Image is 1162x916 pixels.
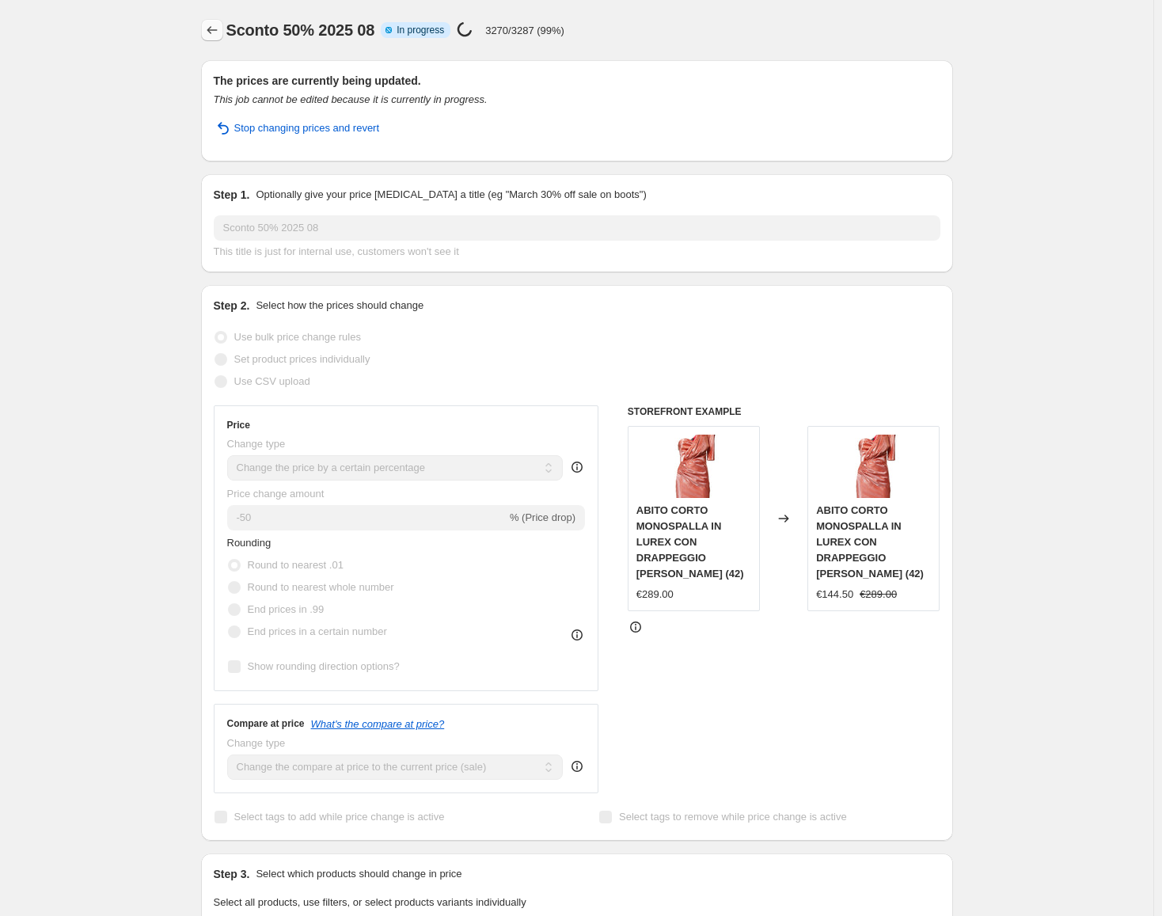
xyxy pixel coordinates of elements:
span: Select tags to add while price change is active [234,811,445,823]
h3: Price [227,419,250,431]
span: Use bulk price change rules [234,331,361,343]
div: €144.50 [816,587,853,602]
strike: €289.00 [860,587,897,602]
span: Round to nearest .01 [248,559,344,571]
span: Round to nearest whole number [248,581,394,593]
button: What's the compare at price? [311,718,445,730]
span: Select all products, use filters, or select products variants individually [214,896,526,908]
span: Price change amount [227,488,325,500]
img: abito-corto-monospalla-in-lurex-con-drappeggio-rosa_80x.jpg [842,435,906,498]
span: % (Price drop) [510,511,575,523]
p: Select how the prices should change [256,298,423,314]
span: Change type [227,737,286,749]
span: Use CSV upload [234,375,310,387]
div: €289.00 [636,587,674,602]
div: help [569,758,585,774]
h2: Step 1. [214,187,250,203]
input: 30% off holiday sale [214,215,940,241]
span: End prices in .99 [248,603,325,615]
button: Price change jobs [201,19,223,41]
div: help [569,459,585,475]
span: Change type [227,438,286,450]
span: Stop changing prices and revert [234,120,380,136]
h3: Compare at price [227,717,305,730]
h2: The prices are currently being updated. [214,73,940,89]
span: Sconto 50% 2025 08 [226,21,375,39]
span: Set product prices individually [234,353,370,365]
span: Show rounding direction options? [248,660,400,672]
p: 3270/3287 (99%) [485,25,564,36]
h6: STOREFRONT EXAMPLE [628,405,940,418]
span: ABITO CORTO MONOSPALLA IN LUREX CON DRAPPEGGIO [PERSON_NAME] (42) [816,504,924,580]
span: Rounding [227,537,272,549]
h2: Step 2. [214,298,250,314]
span: This title is just for internal use, customers won't see it [214,245,459,257]
span: In progress [397,24,444,36]
span: ABITO CORTO MONOSPALLA IN LUREX CON DRAPPEGGIO [PERSON_NAME] (42) [636,504,744,580]
i: This job cannot be edited because it is currently in progress. [214,93,488,105]
img: abito-corto-monospalla-in-lurex-con-drappeggio-rosa_80x.jpg [662,435,725,498]
span: Select tags to remove while price change is active [619,811,847,823]
span: End prices in a certain number [248,625,387,637]
h2: Step 3. [214,866,250,882]
p: Optionally give your price [MEDICAL_DATA] a title (eg "March 30% off sale on boots") [256,187,646,203]
button: Stop changing prices and revert [204,116,389,141]
input: -15 [227,505,507,530]
p: Select which products should change in price [256,866,461,882]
